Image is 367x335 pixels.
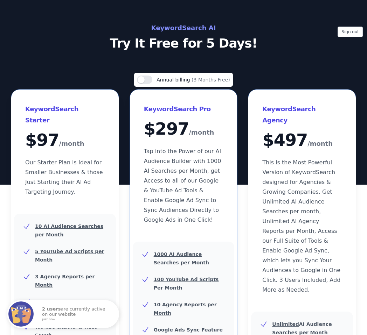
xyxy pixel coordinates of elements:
span: Our Starter Plan is Ideal for Smaller Businesses & those Just Starting their AI Ad Targeting Jour... [25,159,103,195]
u: 10 Agency Reports per Month [154,302,217,316]
h3: KeywordSearch Starter [25,104,105,126]
p: are currently active on our website [42,307,112,321]
u: 100 YouTube Ad Scripts Per Month [154,277,219,291]
span: /month [59,138,84,149]
span: (3 Months Free) [192,77,230,83]
strong: 2 users [42,306,61,312]
u: Unlimited [272,321,299,327]
div: $ 97 [25,131,105,149]
span: /month [307,138,333,149]
small: just now [42,318,110,321]
span: Unlimited YouTube Keyword Research [35,299,103,313]
span: /month [189,127,214,138]
p: Try It Free for 5 Days! [27,36,340,50]
span: Annual billing [157,77,192,83]
u: 5 YouTube Ad Scripts per Month [35,249,104,263]
h3: KeywordSearch Pro [144,104,223,115]
span: This is the Most Powerful Version of KeywordSearch designed for Agencies & Growing Companies. Get... [262,159,340,293]
h2: KeywordSearch AI [27,22,340,34]
span: Tap into the Power of our AI Audience Builder with 1000 AI Searches per Month, get Access to all ... [144,148,221,223]
button: Sign out [338,27,363,37]
u: 10 AI Audience Searches per Month [35,223,103,237]
u: 3 Agency Reports per Month [35,274,95,288]
div: $ 297 [144,120,223,138]
u: 1000 AI Audience Searches per Month [154,251,209,265]
b: Google Ads Sync Feature [154,327,223,333]
img: Fomo [8,301,34,327]
h3: KeywordSearch Agency [262,104,342,126]
div: $ 497 [262,131,342,149]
